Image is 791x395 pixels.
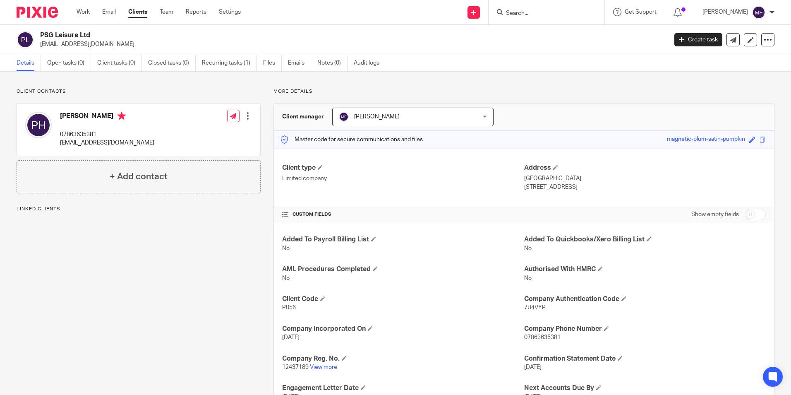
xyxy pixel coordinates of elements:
[60,139,154,147] p: [EMAIL_ADDRESS][DOMAIN_NAME]
[288,55,311,71] a: Emails
[282,113,324,121] h3: Client manager
[40,31,537,40] h2: PSG Leisure Ltd
[160,8,173,16] a: Team
[282,211,524,218] h4: CUSTOM FIELDS
[625,9,657,15] span: Get Support
[17,88,261,95] p: Client contacts
[505,10,580,17] input: Search
[524,384,766,393] h4: Next Accounts Due By
[752,6,765,19] img: svg%3E
[219,8,241,16] a: Settings
[282,246,290,251] span: No
[273,88,774,95] p: More details
[102,8,116,16] a: Email
[667,135,745,145] div: magnetic-plum-satin-pumpkin
[524,164,766,172] h4: Address
[524,364,542,370] span: [DATE]
[17,206,261,212] p: Linked clients
[186,8,206,16] a: Reports
[524,235,766,244] h4: Added To Quickbooks/Xero Billing List
[17,31,34,48] img: svg%3E
[60,112,154,122] h4: [PERSON_NAME]
[524,265,766,274] h4: Authorised With HMRC
[282,265,524,274] h4: AML Procedures Completed
[97,55,142,71] a: Client tasks (0)
[263,55,282,71] a: Files
[354,55,386,71] a: Audit logs
[339,112,349,122] img: svg%3E
[524,174,766,183] p: [GEOGRAPHIC_DATA]
[282,174,524,183] p: Limited company
[691,210,739,219] label: Show empty fields
[674,33,722,46] a: Create task
[17,55,41,71] a: Details
[354,114,400,120] span: [PERSON_NAME]
[282,305,296,311] span: P056
[25,112,52,138] img: svg%3E
[128,8,147,16] a: Clients
[282,275,290,281] span: No
[524,246,532,251] span: No
[117,112,126,120] i: Primary
[524,335,561,340] span: 07863635381
[60,130,154,139] p: 07863635381
[40,40,662,48] p: [EMAIL_ADDRESS][DOMAIN_NAME]
[524,295,766,303] h4: Company Authentication Code
[47,55,91,71] a: Open tasks (0)
[524,305,546,311] span: 7U4VYP
[282,364,309,370] span: 12437189
[148,55,196,71] a: Closed tasks (0)
[110,170,168,183] h4: + Add contact
[317,55,348,71] a: Notes (0)
[77,8,90,16] a: Work
[17,7,58,18] img: Pixie
[524,183,766,191] p: [STREET_ADDRESS]
[282,335,300,340] span: [DATE]
[282,384,524,393] h4: Engagement Letter Date
[280,135,423,144] p: Master code for secure communications and files
[524,354,766,363] h4: Confirmation Statement Date
[702,8,748,16] p: [PERSON_NAME]
[282,164,524,172] h4: Client type
[282,325,524,333] h4: Company Incorporated On
[282,295,524,303] h4: Client Code
[310,364,337,370] a: View more
[524,325,766,333] h4: Company Phone Number
[282,235,524,244] h4: Added To Payroll Billing List
[202,55,257,71] a: Recurring tasks (1)
[282,354,524,363] h4: Company Reg. No.
[524,275,532,281] span: No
